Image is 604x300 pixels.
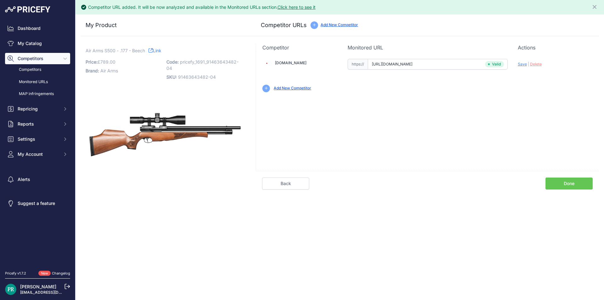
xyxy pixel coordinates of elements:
[18,151,59,157] span: My Account
[86,47,145,54] span: Air Arms S500 - .177 - Beech
[5,118,70,130] button: Reports
[262,178,309,190] a: Back
[275,60,306,65] a: [DOMAIN_NAME]
[274,86,311,90] a: Add New Competitor
[5,23,70,34] a: Dashboard
[20,284,56,289] a: [PERSON_NAME]
[18,136,59,142] span: Settings
[18,121,59,127] span: Reports
[528,62,529,66] span: |
[18,106,59,112] span: Repricing
[18,55,59,62] span: Competitors
[348,59,368,70] span: https://
[5,198,70,209] a: Suggest a feature
[166,59,238,71] span: pricefy_1691_91463643482-04
[368,59,508,70] input: airrifleshop.co.uk/product
[262,44,337,51] p: Competitor
[5,6,50,13] img: Pricefy Logo
[518,44,593,51] p: Actions
[5,103,70,115] button: Repricing
[5,76,70,88] a: Monitored URLs
[348,44,508,51] p: Monitored URL
[38,271,51,276] span: New
[5,174,70,185] a: Alerts
[5,271,26,276] div: Pricefy v1.7.2
[5,88,70,99] a: MAP infringements
[5,23,70,263] nav: Sidebar
[86,68,99,73] span: Brand:
[100,68,118,73] span: Air Arms
[88,4,316,10] div: Competitor URL added. It will be now analyzed and available in the Monitored URLs section.
[545,178,593,190] a: Done
[5,149,70,160] button: My Account
[321,22,358,27] a: Add New Competitor
[277,4,316,10] a: Click here to see it
[178,74,216,80] span: 91463643482-04
[591,3,599,10] button: Close
[86,21,243,30] h3: My Product
[166,74,177,80] span: SKU:
[5,53,70,64] button: Competitors
[530,62,542,66] span: Delete
[261,21,307,30] h3: Competitor URLs
[5,38,70,49] a: My Catalog
[86,59,98,65] span: Price:
[52,271,70,275] a: Changelog
[86,58,163,66] p: £
[5,64,70,75] a: Competitors
[148,47,161,54] a: Link
[166,59,179,65] span: Code:
[5,133,70,145] button: Settings
[100,59,115,65] span: 789.00
[20,290,86,295] a: [EMAIL_ADDRESS][DOMAIN_NAME]
[518,62,527,66] span: Save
